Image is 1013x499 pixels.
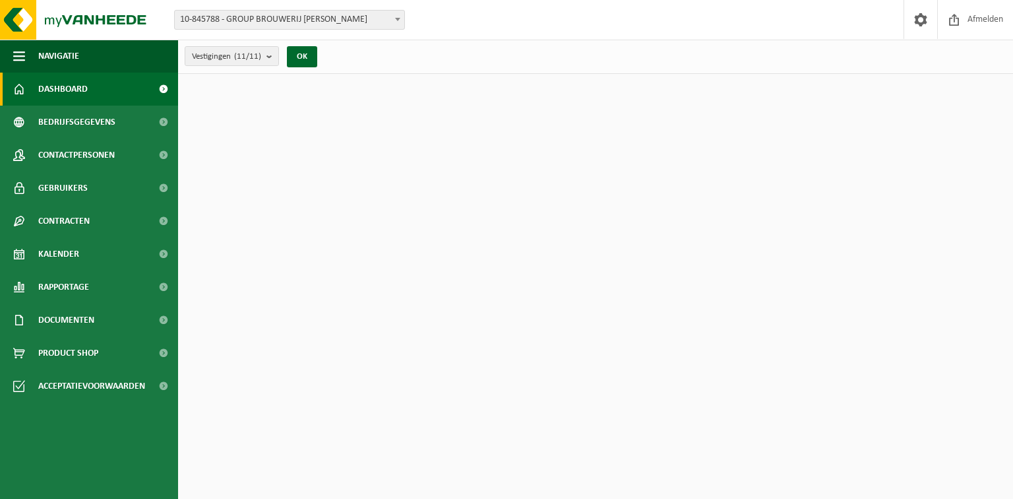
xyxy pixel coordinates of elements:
span: 10-845788 - GROUP BROUWERIJ OMER VANDER GHINSTE [175,11,404,29]
span: Contracten [38,205,90,238]
span: Documenten [38,304,94,337]
count: (11/11) [234,52,261,61]
button: OK [287,46,317,67]
span: Navigatie [38,40,79,73]
span: Bedrijfsgegevens [38,106,115,139]
iframe: chat widget [7,470,220,499]
span: Vestigingen [192,47,261,67]
span: Gebruikers [38,172,88,205]
span: Kalender [38,238,79,271]
span: Acceptatievoorwaarden [38,370,145,403]
span: Rapportage [38,271,89,304]
span: Contactpersonen [38,139,115,172]
span: Product Shop [38,337,98,370]
span: Dashboard [38,73,88,106]
button: Vestigingen(11/11) [185,46,279,66]
span: 10-845788 - GROUP BROUWERIJ OMER VANDER GHINSTE [174,10,405,30]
